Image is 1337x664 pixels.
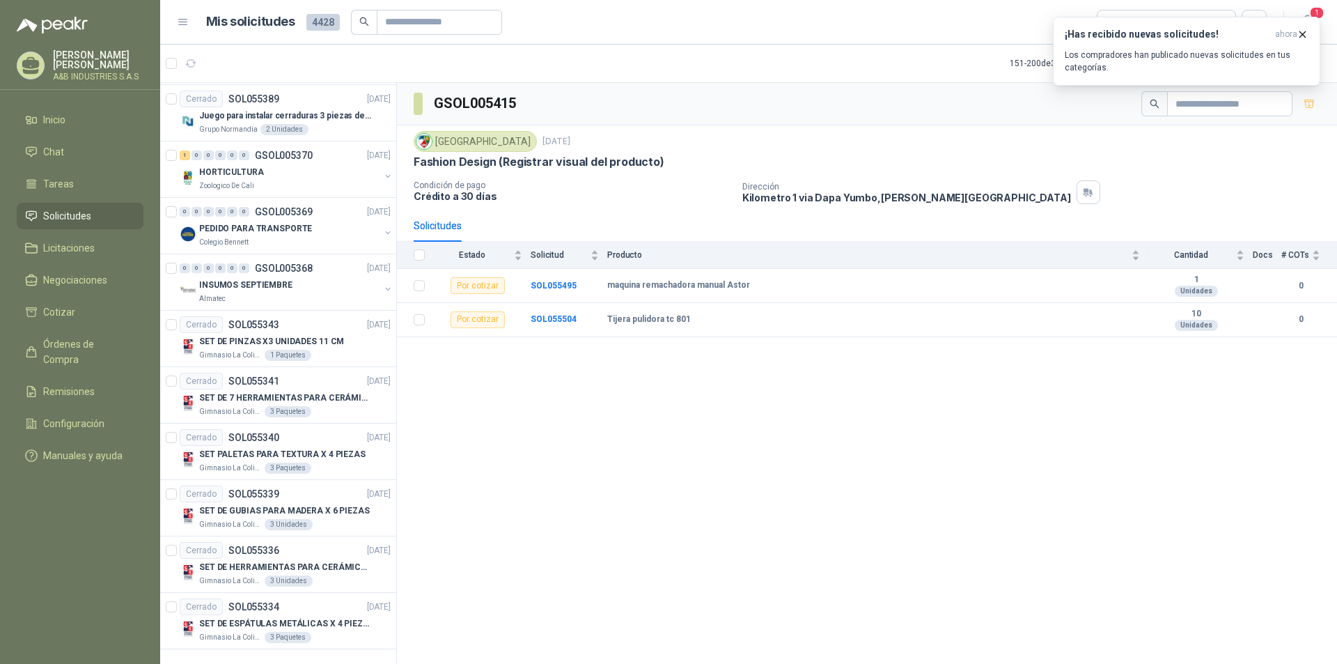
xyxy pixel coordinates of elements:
p: SOL055336 [228,546,279,555]
p: [DATE] [367,93,391,106]
img: Company Logo [416,134,432,149]
div: 3 Unidades [265,576,313,587]
span: Configuración [43,416,104,431]
span: Órdenes de Compra [43,337,130,367]
h3: ¡Has recibido nuevas solicitudes! [1065,29,1269,40]
p: Colegio Bennett [199,237,249,248]
th: # COTs [1281,242,1337,269]
img: Company Logo [180,282,196,299]
a: CerradoSOL055336[DATE] Company LogoSET DE HERRAMIENTAS PARA CERÁMICA EN MADERA X 5 PIEZASGimnasio... [160,536,396,593]
a: CerradoSOL055343[DATE] Company LogoSET DE PINZAS X3 UNIDADES 11 CMGimnasio La Colina1 Paquetes [160,311,396,367]
a: 0 0 0 0 0 0 GSOL005369[DATE] Company LogoPEDIDO PARA TRANSPORTEColegio Bennett [180,203,393,248]
img: Company Logo [180,508,196,525]
div: Cerrado [180,599,223,615]
div: 0 [227,150,237,160]
div: Cerrado [180,542,223,559]
img: Company Logo [180,395,196,412]
div: 0 [215,150,226,160]
p: SET DE ESPÁTULAS METÁLICAS X 4 PIEZAS [199,617,373,631]
th: Docs [1253,242,1281,269]
a: SOL055495 [531,281,577,291]
p: SOL055389 [228,94,279,104]
img: Company Logo [180,169,196,186]
p: HORTICULTURA [199,166,264,179]
div: Cerrado [180,486,223,502]
b: maquina remachadora manual Astor [607,280,750,291]
a: 1 0 0 0 0 0 GSOL005370[DATE] Company LogoHORTICULTURAZoologico De Cali [180,147,393,192]
th: Solicitud [531,242,607,269]
span: Solicitudes [43,208,91,224]
div: Unidades [1175,286,1218,297]
p: Los compradores han publicado nuevas solicitudes en tus categorías. [1065,49,1308,74]
div: 0 [191,207,202,217]
span: Producto [607,250,1129,260]
p: SET PALETAS PARA TEXTURA X 4 PIEZAS [199,448,366,461]
p: [DATE] [367,149,391,162]
a: CerradoSOL055340[DATE] Company LogoSET PALETAS PARA TEXTURA X 4 PIEZASGimnasio La Colina3 Paquetes [160,424,396,480]
div: Cerrado [180,316,223,333]
div: 151 - 200 de 3246 [1010,52,1115,75]
img: Company Logo [180,339,196,355]
a: CerradoSOL055334[DATE] Company LogoSET DE ESPÁTULAS METÁLICAS X 4 PIEZASGimnasio La Colina3 Paquetes [160,593,396,649]
p: Gimnasio La Colina [199,519,262,530]
p: SET DE HERRAMIENTAS PARA CERÁMICA EN MADERA X 5 PIEZAS [199,561,373,574]
a: Cotizar [17,299,143,325]
div: 0 [203,150,214,160]
button: ¡Has recibido nuevas solicitudes!ahora Los compradores han publicado nuevas solicitudes en tus ca... [1053,17,1320,86]
th: Producto [607,242,1148,269]
p: Condición de pago [414,180,731,190]
span: Inicio [43,112,65,128]
span: 1 [1309,6,1324,20]
span: Cantidad [1148,250,1233,260]
p: Juego para instalar cerraduras 3 piezas de acero al carbono - Pretul [199,109,373,123]
div: 0 [203,263,214,273]
p: Gimnasio La Colina [199,463,262,474]
b: 10 [1148,309,1244,320]
div: 0 [180,263,190,273]
span: 4428 [306,14,340,31]
p: [DATE] [367,601,391,614]
span: search [1150,99,1159,109]
div: 2 Unidades [260,124,308,135]
span: Licitaciones [43,240,95,256]
div: 0 [239,150,249,160]
a: CerradoSOL055341[DATE] Company LogoSET DE 7 HERRAMIENTAS PARA CERÁMICA, [PERSON_NAME]Gimnasio La ... [160,367,396,424]
b: Tijera pulidora tc 801 [607,314,691,325]
div: Todas [1106,15,1135,30]
div: 0 [227,263,237,273]
a: CerradoSOL055339[DATE] Company LogoSET DE GUBIAS PARA MADERA X 6 PIEZASGimnasio La Colina3 Unidades [160,480,396,536]
p: Gimnasio La Colina [199,350,262,361]
a: 0 0 0 0 0 0 GSOL005368[DATE] Company LogoINSUMOS SEPTIEMBREAlmatec [180,260,393,304]
div: 3 Paquetes [265,406,311,417]
img: Company Logo [180,564,196,581]
div: Por cotizar [451,277,505,294]
div: 0 [239,263,249,273]
span: # COTs [1281,250,1309,260]
div: 0 [227,207,237,217]
img: Company Logo [180,113,196,130]
a: Manuales y ayuda [17,442,143,469]
h1: Mis solicitudes [206,12,295,32]
div: 0 [180,207,190,217]
div: 3 Paquetes [265,463,311,474]
p: SOL055343 [228,320,279,330]
div: 0 [203,207,214,217]
p: Dirección [742,182,1071,192]
p: SOL055334 [228,602,279,612]
p: Gimnasio La Colina [199,406,262,417]
p: SET DE GUBIAS PARA MADERA X 6 PIEZAS [199,504,370,518]
p: [DATE] [367,262,391,275]
p: [DATE] [367,544,391,557]
div: 0 [215,207,226,217]
div: Solicitudes [414,218,462,233]
p: [DATE] [367,431,391,445]
p: Gimnasio La Colina [199,576,262,587]
a: SOL055504 [531,314,577,324]
p: SOL055341 [228,376,279,386]
p: Kilometro 1 via Dapa Yumbo , [PERSON_NAME][GEOGRAPHIC_DATA] [742,192,1071,203]
span: Estado [433,250,511,260]
p: SET DE 7 HERRAMIENTAS PARA CERÁMICA, [PERSON_NAME] [199,392,373,405]
div: 0 [191,263,202,273]
a: Negociaciones [17,267,143,293]
a: Configuración [17,410,143,437]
